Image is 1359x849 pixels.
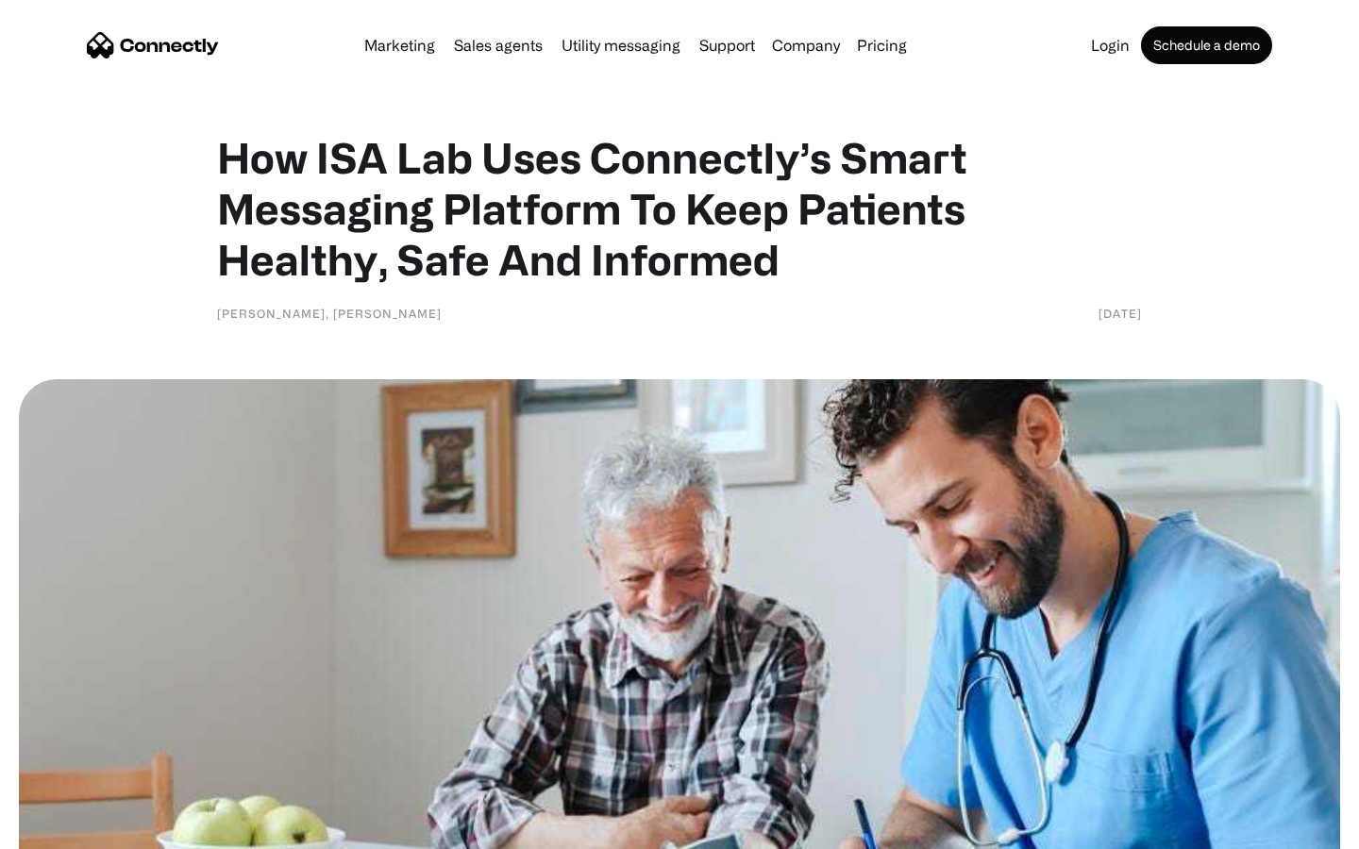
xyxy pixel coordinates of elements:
[1083,38,1137,53] a: Login
[554,38,688,53] a: Utility messaging
[19,816,113,842] aside: Language selected: English
[38,816,113,842] ul: Language list
[217,304,442,323] div: [PERSON_NAME], [PERSON_NAME]
[772,32,840,58] div: Company
[217,132,1142,285] h1: How ISA Lab Uses Connectly’s Smart Messaging Platform To Keep Patients Healthy, Safe And Informed
[1099,304,1142,323] div: [DATE]
[446,38,550,53] a: Sales agents
[692,38,763,53] a: Support
[849,38,914,53] a: Pricing
[357,38,443,53] a: Marketing
[1141,26,1272,64] a: Schedule a demo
